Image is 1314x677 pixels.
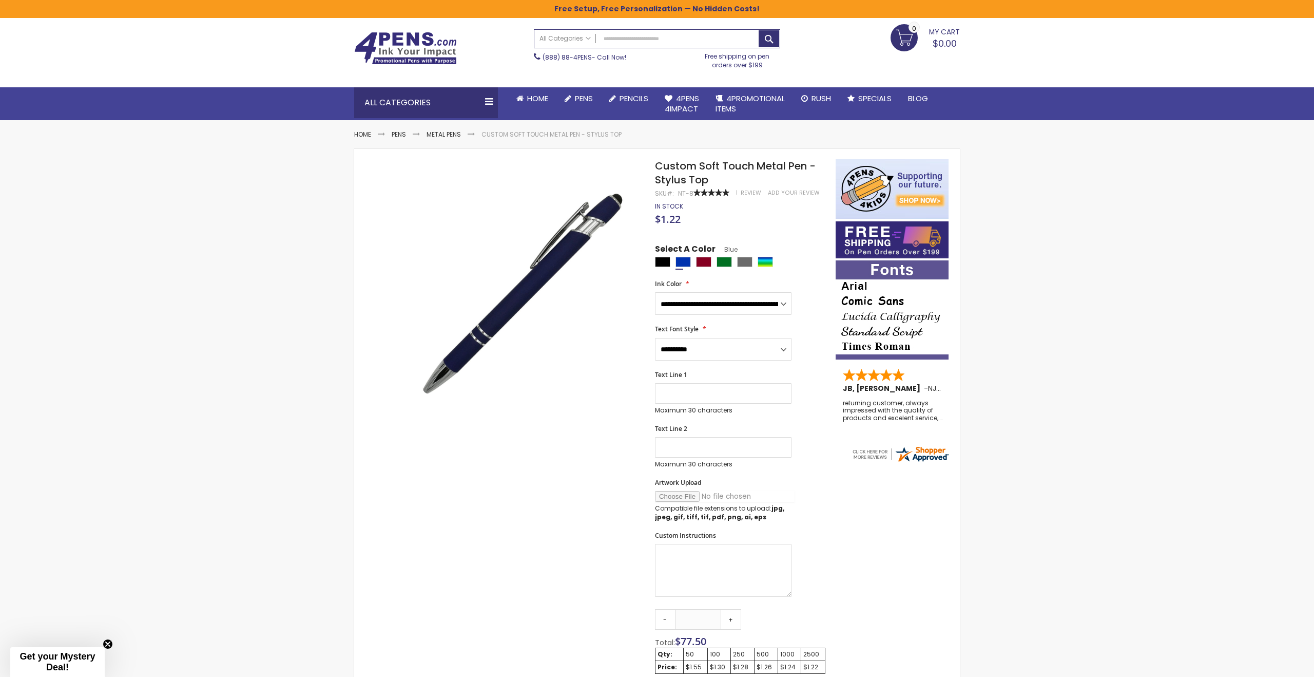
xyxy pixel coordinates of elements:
div: $1.55 [686,663,705,671]
div: 100 [710,650,729,659]
div: 250 [733,650,752,659]
a: Blog [900,87,936,110]
div: $1.24 [780,663,799,671]
a: Add Your Review [768,189,820,197]
div: Blue [675,257,691,267]
span: Text Line 1 [655,370,687,379]
span: 77.50 [681,634,706,648]
div: All Categories [354,87,498,118]
a: Metal Pens [427,130,461,139]
p: Maximum 30 characters [655,406,791,415]
a: Pencils [601,87,656,110]
div: 500 [757,650,776,659]
span: JB, [PERSON_NAME] [843,383,924,393]
div: Green [717,257,732,267]
li: Custom Soft Touch Metal Pen - Stylus Top [481,130,622,139]
span: 0 [912,24,916,33]
span: Review [741,189,761,197]
span: In stock [655,202,683,211]
span: 4PROMOTIONAL ITEMS [716,93,785,114]
span: All Categories [539,34,591,43]
div: $1.28 [733,663,752,671]
span: - Call Now! [543,53,626,62]
span: Rush [811,93,831,104]
div: $1.22 [803,663,823,671]
div: $1.30 [710,663,729,671]
button: Close teaser [103,639,113,649]
span: - , [924,383,1013,393]
a: Specials [839,87,900,110]
a: 1 Review [736,189,763,197]
a: Home [508,87,556,110]
div: Burgundy [696,257,711,267]
a: All Categories [534,30,596,47]
a: Rush [793,87,839,110]
a: $0.00 0 [891,24,960,50]
a: - [655,609,675,630]
a: 4Pens4impact [656,87,707,121]
div: 50 [686,650,705,659]
a: Pens [556,87,601,110]
img: 4pens.com widget logo [851,445,950,463]
div: Grey [737,257,752,267]
strong: jpg, jpeg, gif, tiff, tif, pdf, png, ai, eps [655,504,784,521]
span: Text Font Style [655,325,699,333]
p: Compatible file extensions to upload: [655,504,791,521]
span: Custom Soft Touch Metal Pen - Stylus Top [655,159,816,187]
div: Get your Mystery Deal!Close teaser [10,647,105,677]
strong: SKU [655,189,674,198]
span: NJ [928,383,941,393]
div: 1000 [780,650,799,659]
a: 4PROMOTIONALITEMS [707,87,793,121]
img: font-personalization-examples [836,260,949,360]
div: 2500 [803,650,823,659]
span: Text Line 2 [655,424,687,433]
span: Blue [716,245,738,254]
a: + [721,609,741,630]
img: regal_rubber_blue_n_3_1_2.jpg [407,174,641,409]
span: Get your Mystery Deal! [20,651,95,672]
img: 4Pens Custom Pens and Promotional Products [354,32,457,65]
span: $0.00 [933,37,957,50]
a: 4pens.com certificate URL [851,457,950,465]
span: Home [527,93,548,104]
div: Availability [655,202,683,211]
span: Select A Color [655,243,716,257]
img: Free shipping on orders over $199 [836,221,949,258]
a: (888) 88-4PENS [543,53,592,62]
div: 100% [693,189,729,196]
span: 4Pens 4impact [665,93,699,114]
div: NT-8 [678,190,693,198]
div: returning customer, always impressed with the quality of products and excelent service, will retu... [843,400,942,422]
div: Free shipping on pen orders over $199 [694,48,781,69]
img: 4pens 4 kids [836,159,949,219]
div: Assorted [758,257,773,267]
strong: Qty: [658,650,672,659]
a: Pens [392,130,406,139]
span: 1 [736,189,738,197]
span: Artwork Upload [655,478,701,487]
span: Blog [908,93,928,104]
p: Maximum 30 characters [655,460,791,468]
span: Custom Instructions [655,531,716,540]
a: Home [354,130,371,139]
span: Pencils [620,93,648,104]
span: Pens [575,93,593,104]
span: Specials [858,93,892,104]
div: $1.26 [757,663,776,671]
span: Ink Color [655,279,682,288]
span: $1.22 [655,212,681,226]
div: Black [655,257,670,267]
span: $ [675,634,706,648]
strong: Price: [658,663,677,671]
span: Total: [655,637,675,648]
